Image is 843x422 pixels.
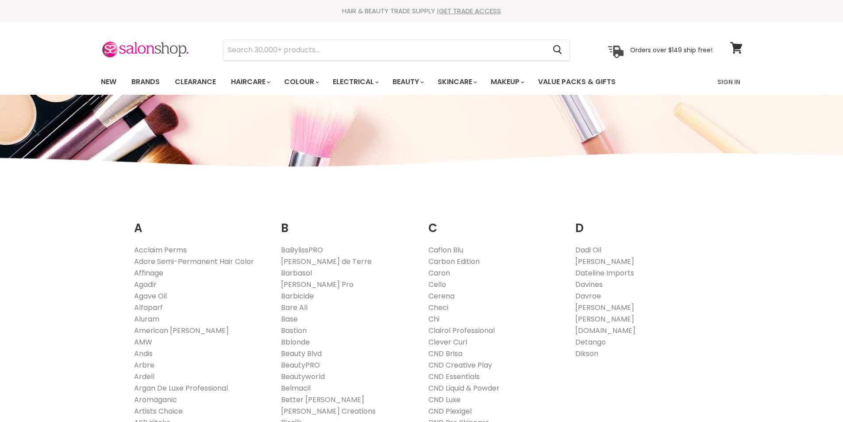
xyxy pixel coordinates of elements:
[281,360,320,370] a: BeautyPRO
[428,302,448,313] a: Checi
[223,40,546,60] input: Search
[439,6,501,15] a: GET TRADE ACCESS
[428,245,463,255] a: Caflon Blu
[134,337,152,347] a: AMW
[630,46,712,54] p: Orders over $149 ship free!
[134,395,177,405] a: Aromaganic
[281,395,364,405] a: Better [PERSON_NAME]
[125,73,166,91] a: Brands
[277,73,324,91] a: Colour
[428,291,454,301] a: Cerena
[134,325,229,336] a: American [PERSON_NAME]
[94,69,667,95] ul: Main menu
[134,348,153,359] a: Andis
[428,256,480,267] a: Carbon Edition
[281,325,307,336] a: Bastion
[428,325,495,336] a: Clairol Professional
[134,245,187,255] a: Acclaim Perms
[281,291,314,301] a: Barbicide
[575,348,598,359] a: Dikson
[428,348,462,359] a: CND Brisa
[281,268,312,278] a: Barbasol
[575,268,634,278] a: Dateline Imports
[134,256,254,267] a: Adore Semi-Permanent Hair Color
[575,314,634,324] a: [PERSON_NAME]
[134,372,154,382] a: Ardell
[134,268,163,278] a: Affinage
[712,73,746,91] a: Sign In
[428,406,472,416] a: CND Plexigel
[134,360,154,370] a: Arbre
[575,208,709,237] h2: D
[428,337,467,347] a: Clever Curl
[428,268,450,278] a: Caron
[134,383,228,393] a: Argan De Luxe Professional
[134,406,183,416] a: Artists Choice
[428,314,439,324] a: Chi
[281,279,354,290] a: [PERSON_NAME] Pro
[386,73,429,91] a: Beauty
[134,279,157,290] a: Agadir
[223,39,570,61] form: Product
[281,406,376,416] a: [PERSON_NAME] Creations
[575,325,635,336] a: [DOMAIN_NAME]
[281,256,372,267] a: [PERSON_NAME] de Terre
[134,302,163,313] a: Alfaparf
[484,73,530,91] a: Makeup
[428,372,480,382] a: CND Essentials
[431,73,482,91] a: Skincare
[546,40,570,60] button: Search
[134,208,268,237] h2: A
[281,314,298,324] a: Base
[168,73,223,91] a: Clearance
[575,256,634,267] a: [PERSON_NAME]
[281,302,308,313] a: Bare All
[281,348,322,359] a: Beauty Blvd
[90,7,754,15] div: HAIR & BEAUTY TRADE SUPPLY |
[428,360,492,370] a: CND Creative Play
[531,73,622,91] a: Value Packs & Gifts
[281,383,311,393] a: Belmacil
[281,337,310,347] a: Bblonde
[428,279,446,290] a: Cello
[575,279,603,290] a: Davines
[575,337,606,347] a: Detango
[575,245,601,255] a: Dadi Oil
[224,73,276,91] a: Haircare
[90,69,754,95] nav: Main
[281,245,323,255] a: BaBylissPRO
[281,372,325,382] a: Beautyworld
[428,383,500,393] a: CND Liquid & Powder
[575,302,634,313] a: [PERSON_NAME]
[134,291,167,301] a: Agave Oil
[428,395,461,405] a: CND Luxe
[428,208,562,237] h2: C
[575,291,601,301] a: Davroe
[281,208,415,237] h2: B
[134,314,159,324] a: Aluram
[326,73,384,91] a: Electrical
[94,73,123,91] a: New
